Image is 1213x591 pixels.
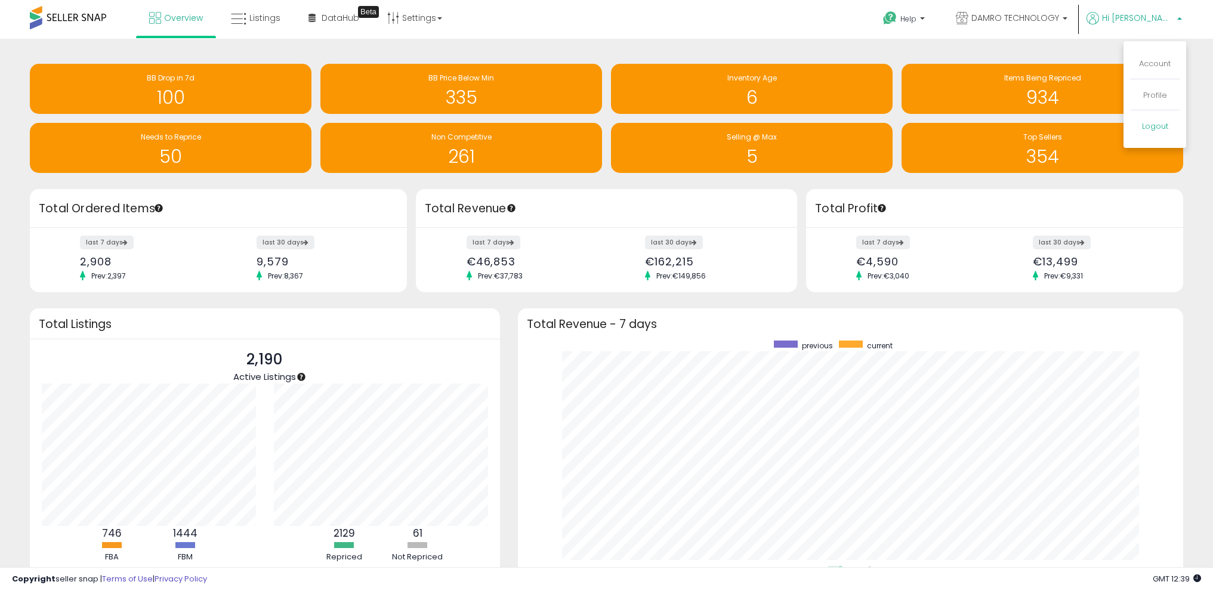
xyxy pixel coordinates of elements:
a: Privacy Policy [155,573,207,584]
span: Selling @ Max [727,132,777,142]
h3: Total Revenue - 7 days [527,320,1174,329]
div: Repriced [308,552,380,563]
a: Needs to Reprice 50 [30,123,311,173]
a: Account [1139,58,1171,69]
a: Logout [1142,120,1168,132]
label: last 30 days [645,236,703,249]
h1: 934 [908,88,1177,107]
span: Listings [249,12,280,24]
span: Prev: €149,856 [650,271,712,281]
a: Terms of Use [102,573,153,584]
span: DataHub [322,12,359,24]
span: Hi [PERSON_NAME] [1102,12,1174,24]
div: Tooltip anchor [876,203,887,213]
b: 1444 [173,526,197,540]
div: €46,853 [467,255,598,268]
span: Needs to Reprice [141,132,201,142]
h1: 261 [326,147,596,166]
a: BB Price Below Min 335 [320,64,602,114]
a: Top Sellers 354 [902,123,1183,173]
span: previous [802,341,833,351]
div: FBM [150,552,221,563]
a: Items Being Repriced 934 [902,64,1183,114]
label: last 30 days [257,236,314,249]
h1: 5 [617,147,887,166]
span: Prev: 2,397 [85,271,132,281]
h1: 354 [908,147,1177,166]
span: Help [900,14,916,24]
span: Prev: €3,040 [862,271,915,281]
h3: Total Profit [815,200,1174,217]
p: 2,190 [233,348,296,371]
div: Tooltip anchor [358,6,379,18]
div: Not Repriced [382,552,453,563]
h1: 50 [36,147,305,166]
span: Overview [164,12,203,24]
a: Profile [1143,89,1167,101]
span: BB Price Below Min [428,73,494,83]
div: €162,215 [645,255,776,268]
a: Selling @ Max 5 [611,123,893,173]
span: 2025-09-9 12:39 GMT [1153,573,1201,584]
label: last 7 days [80,236,134,249]
div: €13,499 [1033,255,1162,268]
i: Get Help [882,11,897,26]
b: 746 [102,526,122,540]
h1: 6 [617,88,887,107]
label: last 30 days [1033,236,1091,249]
strong: Copyright [12,573,55,584]
div: Tooltip anchor [506,203,517,213]
div: Tooltip anchor [153,203,164,213]
span: current [867,341,893,351]
div: Tooltip anchor [296,372,307,382]
h3: Total Revenue [425,200,788,217]
a: Hi [PERSON_NAME] [1087,12,1182,39]
div: FBA [76,552,148,563]
a: Inventory Age 6 [611,64,893,114]
span: BB Drop in 7d [147,73,195,83]
a: Non Competitive 261 [320,123,602,173]
b: 2129 [334,526,355,540]
label: last 7 days [467,236,520,249]
span: Prev: 8,367 [262,271,309,281]
span: Top Sellers [1023,132,1062,142]
b: 61 [413,526,422,540]
label: last 7 days [856,236,910,249]
div: 9,579 [257,255,386,268]
div: seller snap | | [12,574,207,585]
span: Prev: €37,783 [472,271,529,281]
h1: 100 [36,88,305,107]
div: 2,908 [80,255,209,268]
h3: Total Ordered Items [39,200,398,217]
a: BB Drop in 7d 100 [30,64,311,114]
span: Active Listings [233,370,296,383]
span: Non Competitive [431,132,492,142]
a: Help [874,2,937,39]
span: DAMRO TECHNOLOGY [971,12,1059,24]
span: Prev: €9,331 [1038,271,1089,281]
h3: Total Listings [39,320,491,329]
span: Items Being Repriced [1004,73,1081,83]
span: Inventory Age [727,73,777,83]
h1: 335 [326,88,596,107]
div: €4,590 [856,255,986,268]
